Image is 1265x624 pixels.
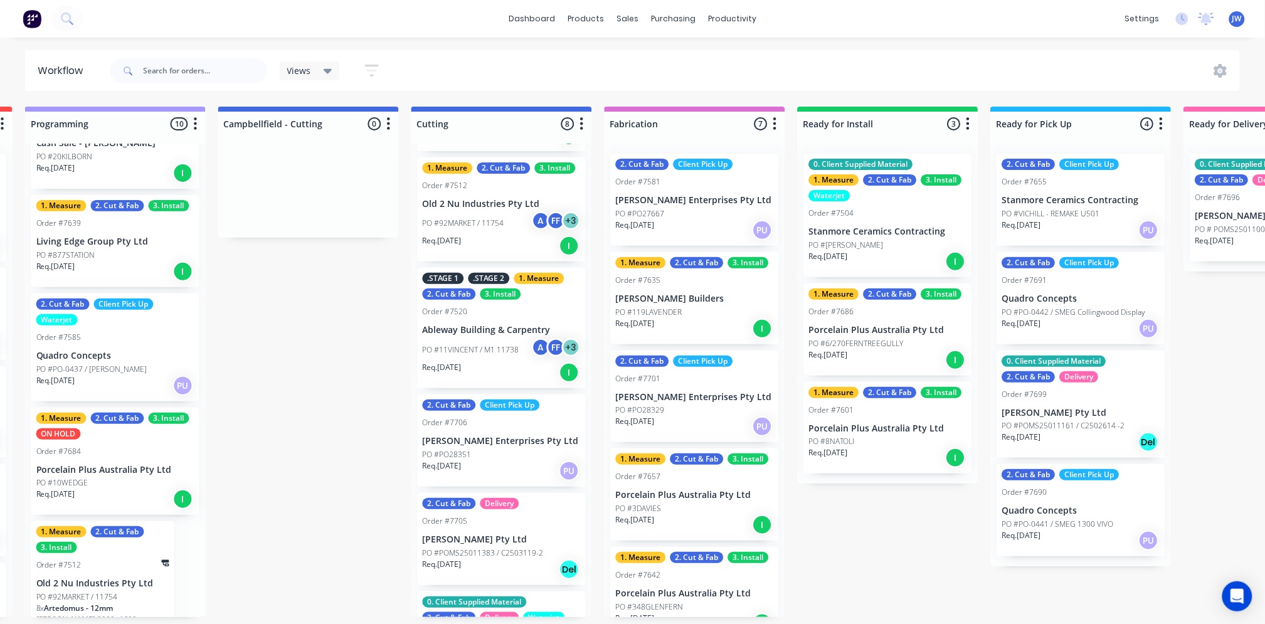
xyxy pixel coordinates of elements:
div: 1. Measure [36,413,87,424]
div: 2. Cut & Fab [864,174,917,186]
div: 2. Cut & Fab [36,299,90,310]
p: Req. [DATE] [36,162,75,174]
p: Cash Sale - [PERSON_NAME] [36,138,194,149]
div: Del [1139,432,1159,452]
span: Views [287,64,311,77]
p: Req. [DATE] [423,362,462,373]
p: Req. [DATE] [1002,318,1041,329]
p: Req. [DATE] [809,349,848,361]
p: Req. [DATE] [36,489,75,500]
p: Porcelain Plus Australia Pty Ltd [809,423,967,434]
div: 2. Cut & Fab [616,356,669,367]
div: FF [547,338,566,357]
div: 2. Cut & Fab [423,612,476,623]
div: 2. Cut & Fab [1002,257,1056,268]
p: Req. [DATE] [423,460,462,472]
div: 3. Install [728,453,769,465]
div: 1. Measure [514,273,564,284]
div: Order #7691 [1002,275,1047,286]
div: 1. Measure [616,453,666,465]
div: purchasing [645,9,702,28]
div: 2. Cut & Fab [91,526,144,537]
div: 3. Install [480,288,521,300]
div: Client Pick Up [674,356,733,367]
div: Delivery [480,612,519,623]
div: PU [1139,220,1159,240]
div: 1. Measure [36,526,87,537]
div: PU [559,461,580,481]
div: Delivery [480,498,519,509]
div: 1. Measure2. Cut & Fab3. InstallON HOLDOrder #7684Porcelain Plus Australia Pty LtdPO #10WEDGEReq.... [31,408,199,516]
div: PU [1139,319,1159,339]
div: 2. Cut & FabClient Pick UpOrder #7581[PERSON_NAME] Enterprises Pty LtdPO #PO27667Req.[DATE]PU [611,154,779,246]
div: Client Pick Up [1060,469,1119,480]
div: I [173,163,193,183]
div: 3. Install [921,288,962,300]
p: Req. [DATE] [616,613,655,624]
div: 2. Cut & Fab [616,159,669,170]
div: 2. Cut & Fab [91,413,144,424]
p: Porcelain Plus Australia Pty Ltd [616,588,774,599]
div: 2. Cut & FabClient Pick UpOrder #7706[PERSON_NAME] Enterprises Pty LtdPO #PO28351Req.[DATE]PU [418,394,586,487]
div: 1. Measure [36,200,87,211]
div: I [753,319,773,339]
div: 0. Client Supplied Material2. Cut & FabDeliveryOrder #7699[PERSON_NAME] Pty LtdPO #POMS25011161 /... [997,351,1165,458]
div: 2. Cut & Fab [670,552,724,563]
div: 2. Cut & Fab [477,162,531,174]
div: Order #7520 [423,306,468,317]
div: Order #7512 [423,180,468,191]
p: PO #[PERSON_NAME] [809,240,884,251]
span: 8 x [36,603,45,613]
div: 1. Measure2. Cut & Fab3. InstallOrder #7601Porcelain Plus Australia Pty LtdPO #8NATOLIReq.[DATE]I [804,382,972,474]
p: PO #877STATION [36,250,95,261]
p: Living Edge Group Pty Ltd [36,236,194,247]
div: I [559,362,580,383]
div: settings [1119,9,1166,28]
div: Order #7585 [36,332,82,343]
p: Req. [DATE] [423,559,462,570]
p: Porcelain Plus Australia Pty Ltd [809,325,967,336]
div: I [559,236,580,256]
div: Order #7699 [1002,389,1047,400]
p: Req. [DATE] [36,261,75,272]
p: PO #POMS25011383 / C2503119-2 [423,547,544,559]
div: Client Pick Up [94,299,154,310]
div: 2. Cut & Fab [1195,174,1249,186]
p: PO #92MARKET / 11754 [423,218,504,229]
div: Order #7684 [36,446,82,457]
div: I [753,515,773,535]
img: Factory [23,9,41,28]
div: 1. Measure2. Cut & Fab3. InstallOrder #7657Porcelain Plus Australia Pty LtdPO #3DAVIESReq.[DATE]I [611,448,779,541]
div: 3. Install [921,174,962,186]
div: 1. Measure2. Cut & Fab3. InstallOrder #7635[PERSON_NAME] BuildersPO #119LAVENDERReq.[DATE]I [611,252,779,344]
div: Order #7657 [616,471,661,482]
p: Req. [DATE] [1002,431,1041,443]
div: 1. Measure [809,387,859,398]
div: Order #7705 [423,516,468,527]
p: PO #10WEDGE [36,477,88,489]
div: PU [173,376,193,396]
p: Req. [DATE] [809,251,848,262]
div: .STAGE 1 [423,273,464,284]
div: 1. Measure [809,174,859,186]
p: Old 2 Nu Industries Pty Ltd [36,578,169,589]
div: Order #7635 [616,275,661,286]
div: productivity [702,9,763,28]
div: Order #7639 [36,218,82,229]
div: Waterjet [809,190,850,201]
div: 1. Measure2. Cut & Fab3. InstallOrder #7639Living Edge Group Pty LtdPO #877STATIONReq.[DATE]I [31,195,199,287]
div: products [561,9,610,28]
div: Workflow [38,63,89,78]
div: 2. Cut & Fab [864,288,917,300]
div: 1. Measure [616,257,666,268]
div: .STAGE 1.STAGE 21. Measure2. Cut & Fab3. InstallOrder #7520Ableway Building & CarpentryPO #11VINC... [418,268,586,388]
p: Req. [DATE] [809,447,848,458]
p: Req. [DATE] [616,318,655,329]
div: 2. Cut & Fab [864,387,917,398]
div: 3. Install [36,542,77,553]
p: [PERSON_NAME] Pty Ltd [423,534,581,545]
div: Waterjet [524,612,565,623]
p: PO #6/270FERNTREEGULLY [809,338,904,349]
div: 1. Measure [616,552,666,563]
div: 2. Cut & Fab [1002,469,1056,480]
